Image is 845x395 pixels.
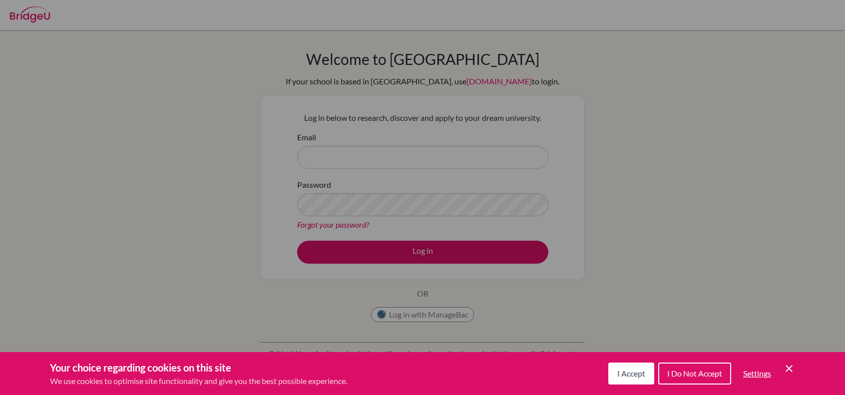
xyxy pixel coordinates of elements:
[667,369,722,378] span: I Do Not Accept
[783,363,795,375] button: Save and close
[658,363,731,385] button: I Do Not Accept
[735,364,779,384] button: Settings
[617,369,645,378] span: I Accept
[743,369,771,378] span: Settings
[50,360,347,375] h3: Your choice regarding cookies on this site
[50,375,347,387] p: We use cookies to optimise site functionality and give you the best possible experience.
[608,363,654,385] button: I Accept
